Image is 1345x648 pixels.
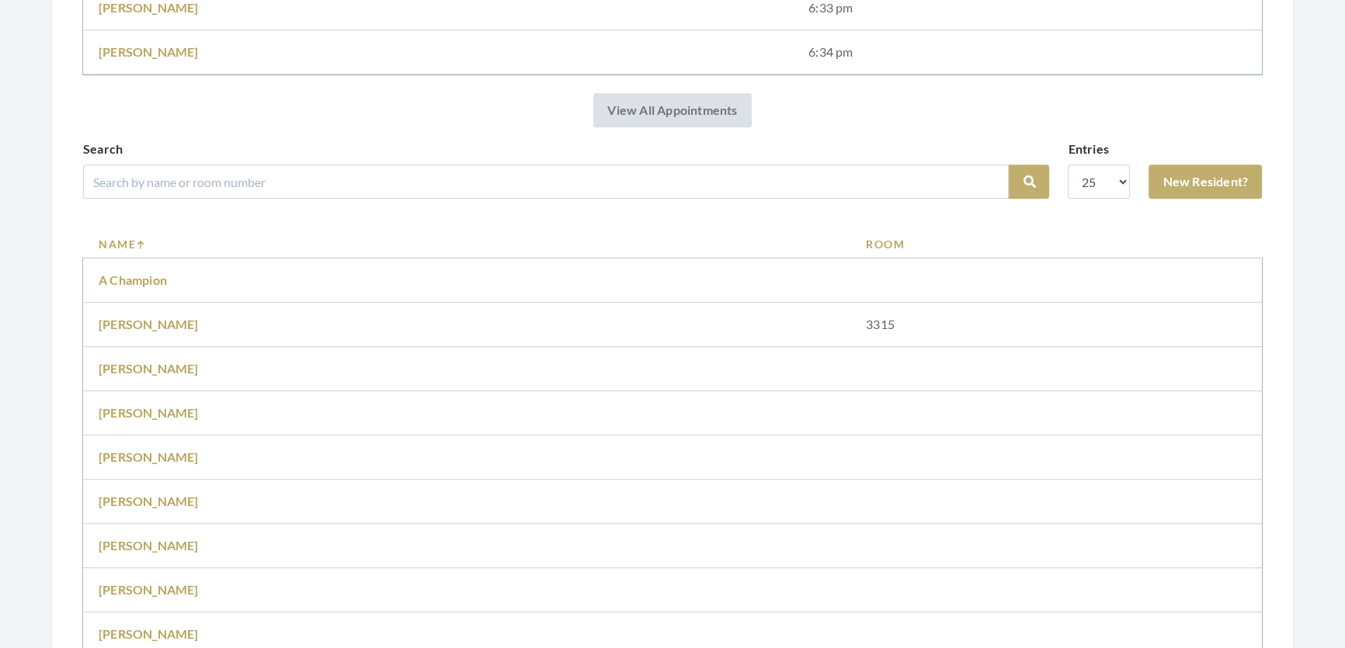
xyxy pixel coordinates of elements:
a: View All Appointments [593,93,751,127]
a: [PERSON_NAME] [99,317,199,331]
a: [PERSON_NAME] [99,44,199,59]
td: 6:34 pm [793,30,1262,75]
a: [PERSON_NAME] [99,449,199,464]
a: [PERSON_NAME] [99,494,199,508]
a: New Resident? [1149,165,1262,199]
a: [PERSON_NAME] [99,538,199,553]
a: [PERSON_NAME] [99,405,199,420]
label: Entries [1068,140,1108,158]
a: Room [866,236,1246,252]
td: 3315 [850,303,1262,347]
input: Search by name or room number [83,165,1009,199]
a: [PERSON_NAME] [99,626,199,641]
a: Name [99,236,835,252]
label: Search [83,140,123,158]
a: [PERSON_NAME] [99,361,199,376]
a: A Champion [99,272,167,287]
a: [PERSON_NAME] [99,582,199,597]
